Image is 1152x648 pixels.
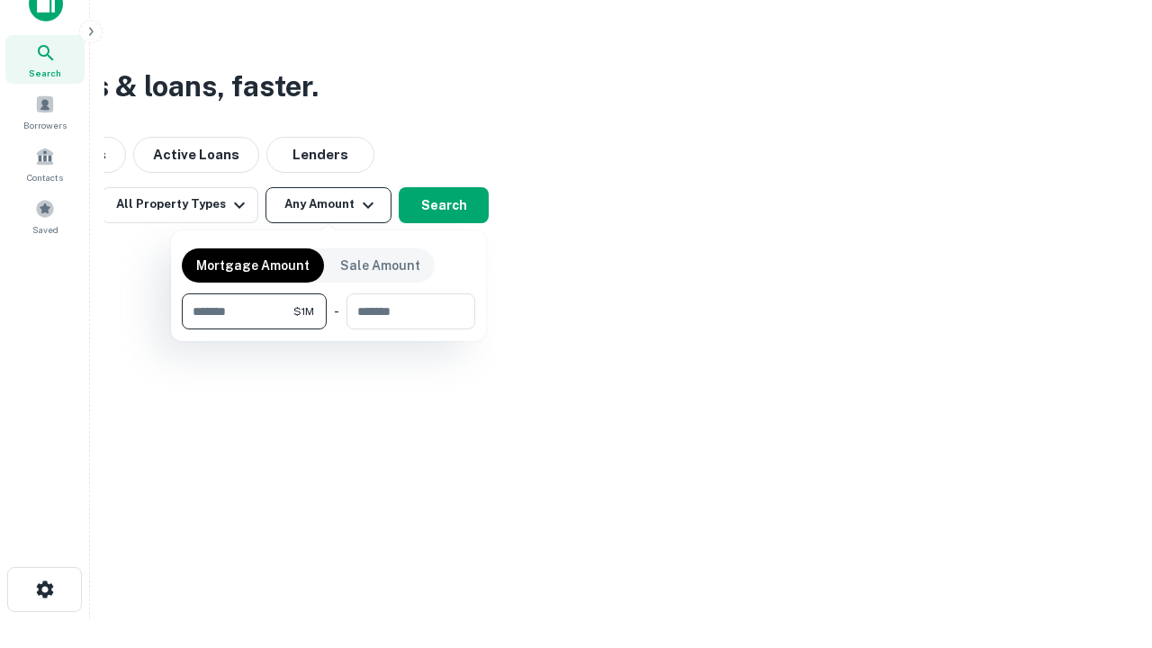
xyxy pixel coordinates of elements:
[196,256,310,275] p: Mortgage Amount
[293,303,314,319] span: $1M
[340,256,420,275] p: Sale Amount
[1062,504,1152,590] iframe: Chat Widget
[334,293,339,329] div: -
